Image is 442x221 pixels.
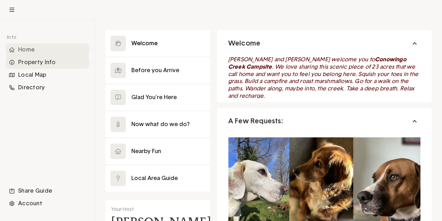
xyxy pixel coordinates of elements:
[6,69,89,81] li: Navigation item
[6,43,89,56] li: Navigation item
[6,81,89,94] div: Directory
[6,56,89,69] div: Property Info
[6,185,89,197] li: Navigation item
[111,207,134,212] span: Your Host
[6,43,89,56] div: Home
[228,57,375,62] em: [PERSON_NAME] and [PERSON_NAME] welcome you to
[6,69,89,81] div: Local Map
[228,64,420,99] em: . We love sharing this scenic piece of 23 acres that we call home and want you to feel you belong...
[217,30,432,57] button: Welcome
[6,81,89,94] li: Navigation item
[6,197,89,210] div: Account
[6,185,89,197] div: Share Guide
[228,57,408,70] em: Conowingo Creek Campsite
[228,117,283,126] span: A Few Requests:
[6,56,89,69] li: Navigation item
[217,108,432,134] button: A Few Requests:
[6,197,89,210] li: Navigation item
[228,39,260,48] span: Welcome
